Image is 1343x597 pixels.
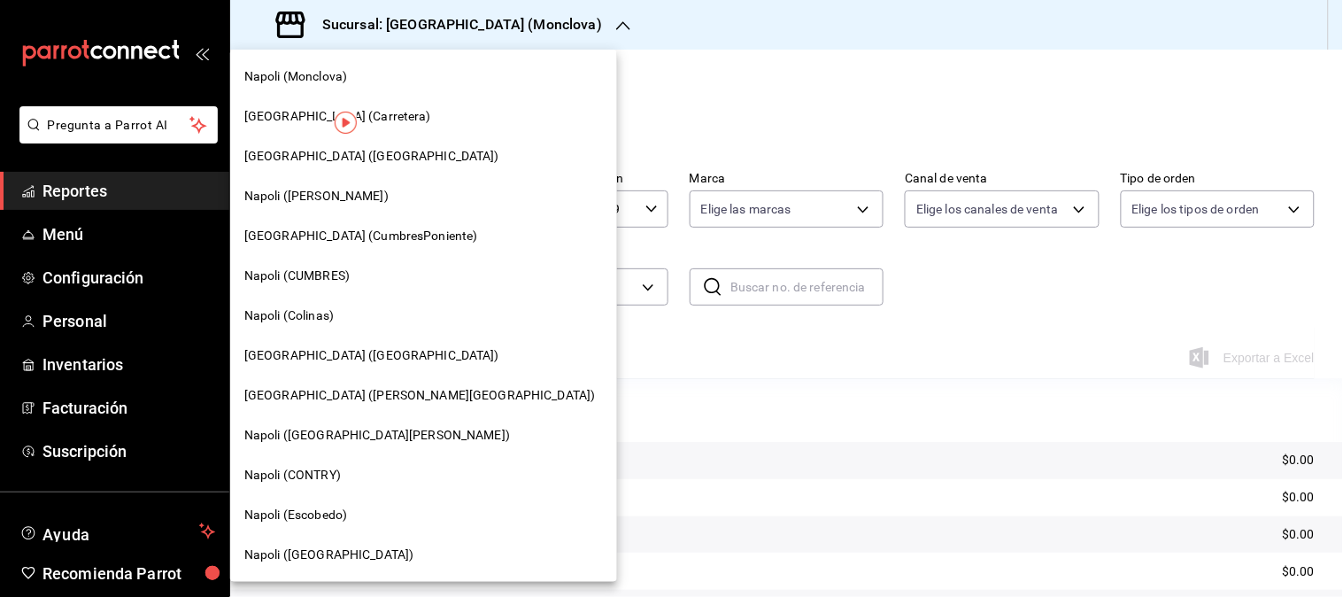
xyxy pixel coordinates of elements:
[244,346,499,365] span: [GEOGRAPHIC_DATA] ([GEOGRAPHIC_DATA])
[230,535,617,575] div: Napoli ([GEOGRAPHIC_DATA])
[244,546,413,564] span: Napoli ([GEOGRAPHIC_DATA])
[230,256,617,296] div: Napoli (CUMBRES)
[230,97,617,136] div: [GEOGRAPHIC_DATA] (Carretera)
[244,506,347,524] span: Napoli (Escobedo)
[230,415,617,455] div: Napoli ([GEOGRAPHIC_DATA][PERSON_NAME])
[244,306,334,325] span: Napoli (Colinas)
[244,187,389,205] span: Napoli ([PERSON_NAME])
[244,267,350,285] span: Napoli (CUMBRES)
[230,455,617,495] div: Napoli (CONTRY)
[230,336,617,376] div: [GEOGRAPHIC_DATA] ([GEOGRAPHIC_DATA])
[244,147,499,166] span: [GEOGRAPHIC_DATA] ([GEOGRAPHIC_DATA])
[335,112,357,134] img: Tooltip marker
[244,107,431,126] span: [GEOGRAPHIC_DATA] (Carretera)
[230,376,617,415] div: [GEOGRAPHIC_DATA] ([PERSON_NAME][GEOGRAPHIC_DATA])
[230,495,617,535] div: Napoli (Escobedo)
[244,67,347,86] span: Napoli (Monclova)
[230,216,617,256] div: [GEOGRAPHIC_DATA] (CumbresPoniente)
[244,386,596,405] span: [GEOGRAPHIC_DATA] ([PERSON_NAME][GEOGRAPHIC_DATA])
[230,136,617,176] div: [GEOGRAPHIC_DATA] ([GEOGRAPHIC_DATA])
[230,57,617,97] div: Napoli (Monclova)
[244,466,341,485] span: Napoli (CONTRY)
[244,426,510,445] span: Napoli ([GEOGRAPHIC_DATA][PERSON_NAME])
[230,296,617,336] div: Napoli (Colinas)
[230,176,617,216] div: Napoli ([PERSON_NAME])
[244,227,478,245] span: [GEOGRAPHIC_DATA] (CumbresPoniente)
